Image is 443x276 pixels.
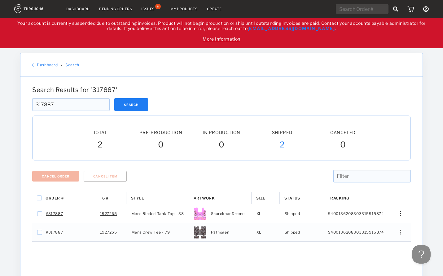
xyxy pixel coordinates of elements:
span: Pathogen [211,228,230,236]
a: 1927265 [100,228,117,236]
span: Pre-Production [139,130,182,135]
span: Shipped [285,228,300,236]
span: Tracking [328,196,349,200]
span: SharekhanDrome [211,210,245,218]
div: XL [252,223,280,241]
a: Create [207,7,222,11]
span: Status [284,196,300,200]
div: Press SPACE to select this row. [32,223,411,242]
span: Your account is currently suspended due to outstanding invoices. Product will not begin productio... [17,20,426,42]
button: Search [114,98,148,111]
span: 0 [219,140,225,151]
a: Pending Orders [99,7,132,11]
div: 8 [155,4,161,9]
div: / [61,63,63,67]
a: #317887 [46,210,63,218]
span: In Production [203,130,240,135]
iframe: Toggle Customer Support [412,245,431,264]
span: 2 [280,140,285,151]
span: 9400136208303315915874 [328,210,384,218]
img: e32a8955-0f3a-4b8d-84e3-d74da15c55ab-4XL.jpg [194,208,206,220]
a: Search [65,63,79,67]
span: Order # [46,196,64,200]
u: More Information [203,36,240,42]
img: meatball_vertical.0c7b41df.svg [400,230,401,234]
span: T6 # [100,196,108,200]
a: Issues8 [141,6,161,12]
input: Filter [333,170,411,182]
span: Cancel Item [93,174,117,178]
input: Search Order # [336,4,388,14]
a: Dashboard [66,7,90,11]
span: Search Results for ' 317887 ' [32,86,117,94]
a: [EMAIL_ADDRESS][DOMAIN_NAME] [248,26,335,31]
span: 9400136208303315915874 [328,228,384,236]
span: Shipped [285,210,300,218]
span: 0 [340,140,346,151]
div: XL [252,204,280,223]
span: 2 [98,140,103,151]
span: 0 [158,140,164,151]
input: Search Order # [32,98,110,111]
span: Size [256,196,265,200]
img: logo.1c10ca64.svg [14,4,57,13]
div: Issues [141,7,155,11]
div: Press SPACE to select this row. [32,204,411,223]
img: icon_cart.dab5cea1.svg [407,6,414,12]
span: Mens Crew Tee - 79 [131,228,170,236]
span: Total [93,130,107,135]
img: bd0d2334-8699-42a4-8d83-74326f94dcec-4XL.jpg [194,226,206,239]
span: Style [131,196,144,200]
span: Shipped [272,130,292,135]
button: Cancel Order [32,171,79,182]
a: 1927265 [100,210,117,218]
span: Mens Binded Tank Top - 38 [131,210,184,218]
a: My Products [170,7,198,11]
span: Canceled [330,130,356,135]
img: meatball_vertical.0c7b41df.svg [400,211,401,216]
button: Cancel Item [84,171,127,182]
span: Cancel Order [42,174,69,178]
a: #317887 [46,228,63,236]
img: back_bracket.f28aa67b.svg [32,63,34,67]
a: Dashboard [37,63,58,67]
span: Artwork [194,196,215,200]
